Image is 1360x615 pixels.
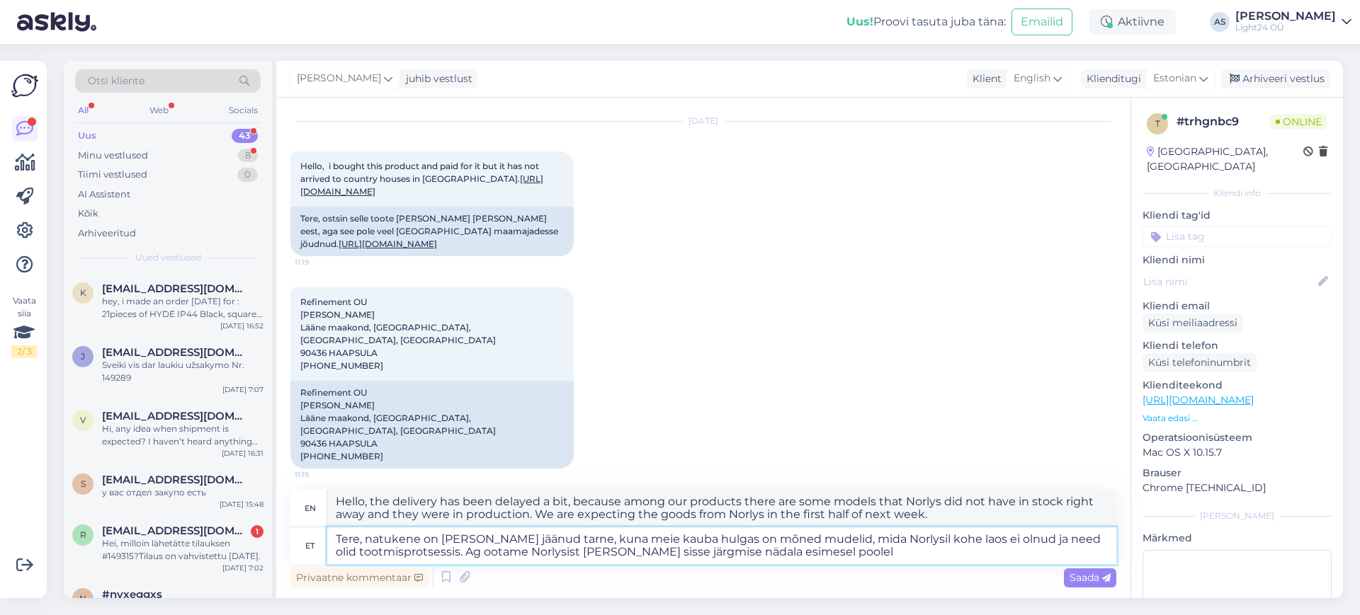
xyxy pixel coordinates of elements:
p: Kliendi tag'id [1143,208,1332,223]
p: Brauser [1143,466,1332,481]
span: Online [1270,114,1327,130]
div: en [305,496,316,520]
a: [URL][DOMAIN_NAME] [339,238,437,249]
p: Kliendi nimi [1143,253,1332,268]
input: Lisa nimi [1143,274,1315,289]
div: Arhiveeri vestlus [1221,69,1330,88]
div: Web [147,101,171,120]
div: 8 [238,149,258,163]
span: vanheiningenruud@gmail.com [102,410,249,423]
p: Kliendi email [1143,299,1332,314]
div: Proovi tasuta juba täna: [846,13,1006,30]
div: Uus [78,129,96,143]
span: justmisius@gmail.com [102,346,249,359]
span: shahzoda@ovivoelektrik.com.tr [102,473,249,486]
span: Estonian [1153,71,1196,86]
button: Emailid [1011,8,1072,35]
div: Sveiki vis dar laukiu užsakymo Nr. 149289 [102,359,263,384]
span: k [80,287,86,298]
p: Operatsioonisüsteem [1143,430,1332,445]
div: Tere, ostsin selle toote [PERSON_NAME] [PERSON_NAME] eest, aga see pole veel [GEOGRAPHIC_DATA] ma... [290,207,574,256]
textarea: Tere, natukene on [PERSON_NAME] jäänud tarne, kuna meie kauba hulgas on mõned mudelid, mida Norly... [327,527,1116,564]
div: Klienditugi [1081,71,1141,86]
div: Hei, milloin lähetätte tilauksen #149315?Tilaus on vahvistettu [DATE]. [102,537,263,563]
div: Klient [967,71,1002,86]
span: s [81,478,86,489]
div: 1 [251,525,263,538]
div: AS [1210,12,1230,32]
span: Uued vestlused [135,251,201,264]
b: Uus! [846,15,873,28]
div: Refinement OU [PERSON_NAME] Lääne maakond, [GEOGRAPHIC_DATA], [GEOGRAPHIC_DATA], [GEOGRAPHIC_DATA... [290,381,574,469]
div: [DATE] 7:07 [222,384,263,395]
div: Hi, any idea when shipment is expected? I haven’t heard anything yet. Commande n°149638] ([DATE])... [102,423,263,448]
div: 43 [232,129,258,143]
p: Mac OS X 10.15.7 [1143,445,1332,460]
div: [PERSON_NAME] [1143,510,1332,522]
div: Socials [226,101,261,120]
textarea: Hello, the delivery has been delayed a bit, because among our products there are some models that... [327,490,1116,527]
a: [PERSON_NAME]Light24 OÜ [1235,11,1351,33]
span: ritvaleinonen@hotmail.com [102,524,249,537]
p: Klienditeekond [1143,378,1332,393]
span: Saada [1070,571,1111,584]
a: [URL][DOMAIN_NAME] [1143,393,1254,406]
div: et [305,534,314,558]
span: Hello, i bought this product and paid for it but it has not arrived to country houses in [GEOGRAP... [300,161,543,197]
div: Tiimi vestlused [78,168,147,182]
div: All [75,101,91,120]
p: Kliendi telefon [1143,338,1332,353]
div: AI Assistent [78,188,130,202]
div: hey, i made an order [DATE] for : 21pieces of HYDE IP44 Black, square lamps We opened the package... [102,295,263,321]
span: v [80,415,86,425]
div: Light24 OÜ [1235,22,1336,33]
div: [DATE] 7:02 [222,563,263,573]
span: t [1155,118,1160,129]
span: English [1014,71,1050,86]
span: n [79,593,86,604]
div: Küsi telefoninumbrit [1143,353,1257,372]
div: [PERSON_NAME] [1235,11,1336,22]
div: juhib vestlust [400,71,472,86]
input: Lisa tag [1143,226,1332,247]
span: #nyxeggxs [102,588,162,601]
div: у вас отдел закупо есть [102,486,263,499]
span: r [80,529,86,540]
p: Vaata edasi ... [1143,412,1332,425]
span: [PERSON_NAME] [297,71,381,86]
div: [GEOGRAPHIC_DATA], [GEOGRAPHIC_DATA] [1147,144,1303,174]
div: Kõik [78,207,98,221]
div: [DATE] 16:52 [220,321,263,331]
div: [DATE] 16:31 [222,448,263,459]
div: Vaata siia [11,294,37,358]
p: Chrome [TECHNICAL_ID] [1143,481,1332,495]
div: [DATE] 15:48 [220,499,263,510]
div: # trhgnbc9 [1177,113,1270,130]
div: Kliendi info [1143,187,1332,200]
div: Arhiveeritud [78,226,136,241]
p: Märkmed [1143,531,1332,546]
div: Minu vestlused [78,149,148,163]
span: 11:19 [295,257,348,268]
div: Aktiivne [1089,9,1176,35]
span: j [81,351,85,362]
div: Küsi meiliaadressi [1143,314,1243,333]
div: Privaatne kommentaar [290,568,429,587]
img: Askly Logo [11,72,38,99]
span: Refinement OU [PERSON_NAME] Lääne maakond, [GEOGRAPHIC_DATA], [GEOGRAPHIC_DATA], [GEOGRAPHIC_DATA... [300,297,496,371]
div: 0 [237,168,258,182]
div: 2 / 3 [11,345,37,358]
span: 11:19 [295,469,348,480]
span: Otsi kliente [88,74,144,88]
div: [DATE] [290,115,1116,127]
span: kuninkaantie752@gmail.com [102,282,249,295]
